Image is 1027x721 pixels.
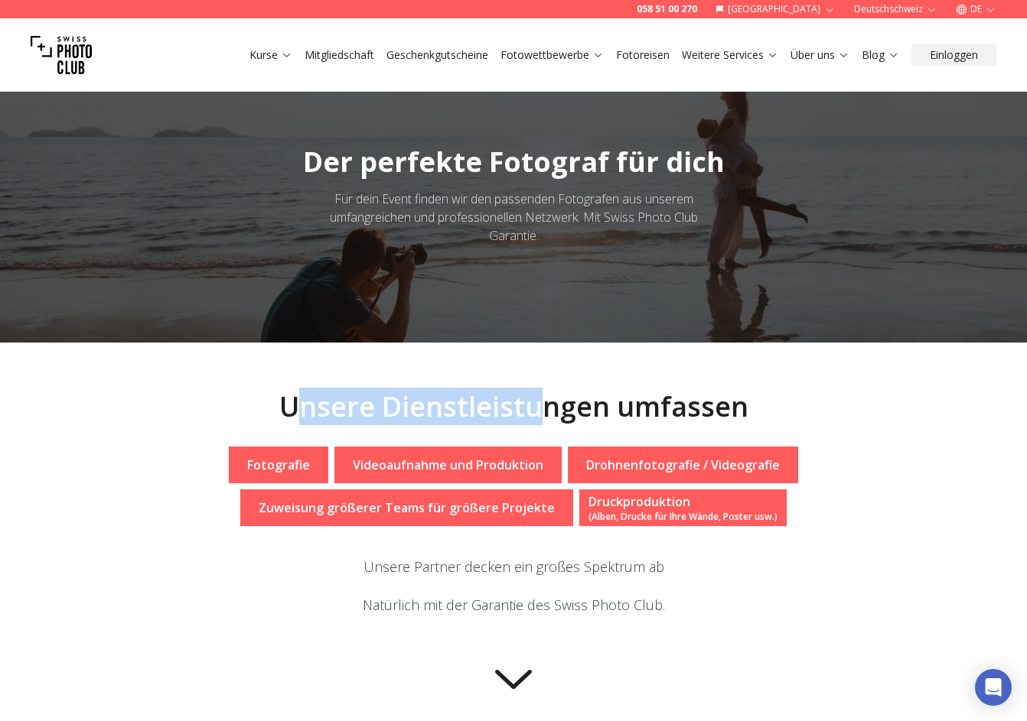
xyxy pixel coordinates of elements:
[279,391,748,422] h2: Unsere Dienstleistungen umfassen
[243,44,298,66] button: Kurse
[586,456,780,474] p: Drohnenfotografie / Videografie
[500,47,604,63] a: Fotowettbewerbe
[259,499,555,517] p: Zuweisung größerer Teams für größere Projekte
[975,669,1012,706] div: Open Intercom Messenger
[363,594,665,615] p: Natürlich mit der Garantie des Swiss Photo Club.
[610,44,676,66] button: Fotoreisen
[31,24,92,86] img: Swiss photo club
[784,44,856,66] button: Über uns
[386,47,488,63] a: Geschenkgutscheine
[616,47,670,63] a: Fotoreisen
[363,556,665,577] p: Unsere Partner decken ein großes Spektrum ab
[791,47,849,63] a: Über uns
[249,47,292,63] a: Kurse
[298,44,380,66] button: Mitgliedschaft
[305,47,374,63] a: Mitgliedschaft
[862,47,899,63] a: Blog
[330,190,698,244] span: Für dein Event finden wir den passenden Fotografen aus unserem umfangreichen und professionellen ...
[682,47,778,63] a: Weitere Services
[494,44,610,66] button: Fotowettbewerbe
[911,44,996,66] button: Einloggen
[856,44,905,66] button: Blog
[247,456,310,474] p: Fotografie
[303,143,725,180] span: Der perfekte Fotograf für dich
[380,44,494,66] button: Geschenkgutscheine
[588,510,778,523] span: (Alben, Drucke für Ihre Wände, Poster usw.)
[588,492,778,511] div: Druckproduktion
[353,456,543,474] p: Videoaufnahme und Produktion
[676,44,784,66] button: Weitere Services
[637,3,697,15] a: 058 51 00 270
